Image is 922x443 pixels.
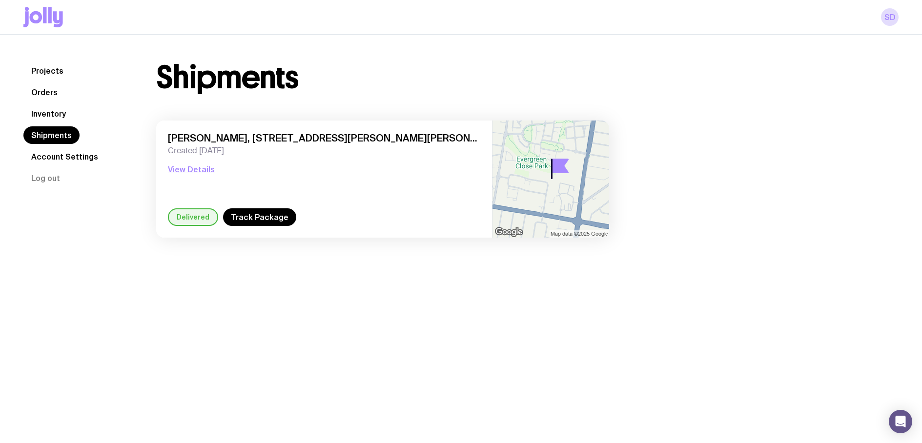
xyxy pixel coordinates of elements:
h1: Shipments [156,62,298,93]
a: Shipments [23,126,80,144]
span: [PERSON_NAME], [STREET_ADDRESS][PERSON_NAME][PERSON_NAME] [168,132,480,144]
button: View Details [168,163,215,175]
div: Open Intercom Messenger [889,410,912,433]
a: Track Package [223,208,296,226]
a: SD [881,8,899,26]
div: Delivered [168,208,218,226]
span: Created [DATE] [168,146,480,156]
a: Projects [23,62,71,80]
img: staticmap [492,121,609,238]
a: Orders [23,83,65,101]
a: Account Settings [23,148,106,165]
a: Inventory [23,105,74,122]
button: Log out [23,169,68,187]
